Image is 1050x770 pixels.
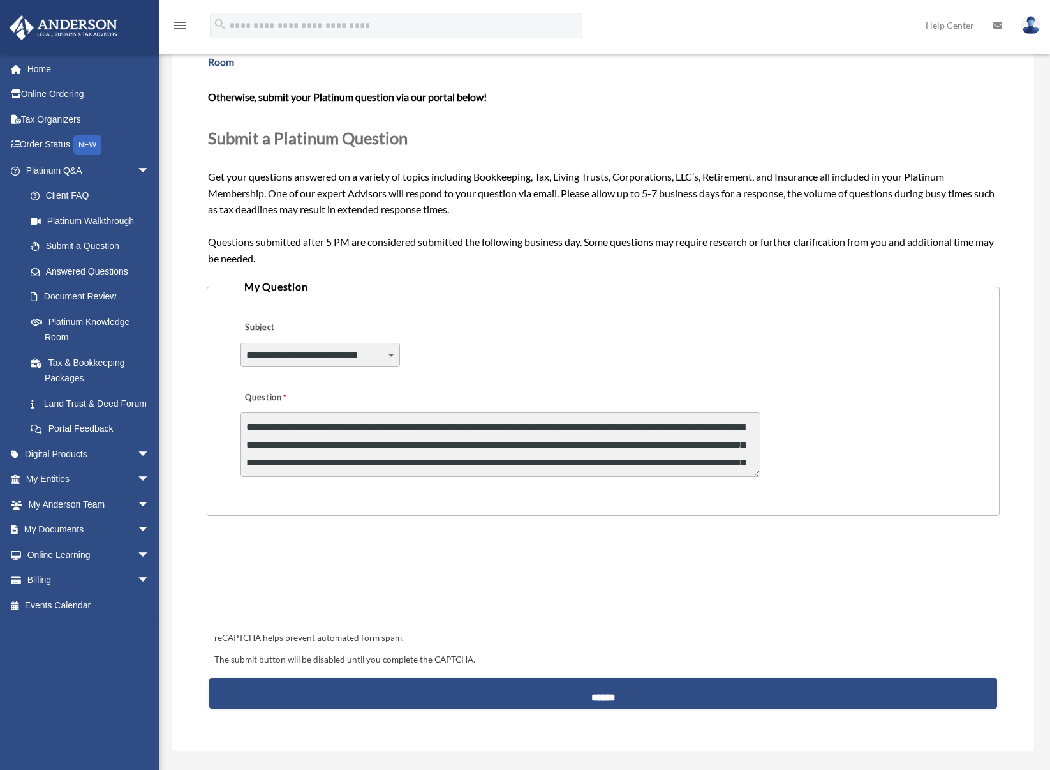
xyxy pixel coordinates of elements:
[1021,16,1040,34] img: User Pic
[9,593,169,618] a: Events Calendar
[9,542,169,568] a: Online Learningarrow_drop_down
[137,517,163,543] span: arrow_drop_down
[211,555,404,605] iframe: reCAPTCHA
[137,467,163,493] span: arrow_drop_down
[240,319,362,337] label: Subject
[137,158,163,184] span: arrow_drop_down
[239,278,968,296] legend: My Question
[9,467,169,492] a: My Entitiesarrow_drop_down
[18,309,169,350] a: Platinum Knowledge Room
[208,39,998,264] span: Get your questions answered on a variety of topics including Bookkeeping, Tax, Living Trusts, Cor...
[6,15,121,40] img: Anderson Advisors Platinum Portal
[209,653,997,668] div: The submit button will be disabled until you complete the CAPTCHA.
[137,568,163,594] span: arrow_drop_down
[172,22,188,33] a: menu
[208,39,980,68] span: Chat with attorneys and tax advisors about your professional questions in regard to tax, law, ass...
[137,542,163,568] span: arrow_drop_down
[18,391,169,416] a: Land Trust & Deed Forum
[9,568,169,593] a: Billingarrow_drop_down
[9,82,169,107] a: Online Ordering
[18,208,169,234] a: Platinum Walkthrough
[208,39,980,68] a: Platinum Knowledge Room
[18,183,169,209] a: Client FAQ
[209,631,997,646] div: reCAPTCHA helps prevent automated form spam.
[18,284,169,310] a: Document Review
[9,132,169,158] a: Order StatusNEW
[18,234,163,259] a: Submit a Question
[208,91,487,103] b: Otherwise, submit your Platinum question via our portal below!
[18,259,169,284] a: Answered Questions
[137,441,163,467] span: arrow_drop_down
[18,350,169,391] a: Tax & Bookkeeping Packages
[213,17,227,31] i: search
[240,389,339,407] label: Question
[172,18,188,33] i: menu
[137,492,163,518] span: arrow_drop_down
[9,56,169,82] a: Home
[208,128,408,147] span: Submit a Platinum Question
[18,416,169,442] a: Portal Feedback
[9,158,169,183] a: Platinum Q&Aarrow_drop_down
[73,135,101,155] div: NEW
[9,517,169,543] a: My Documentsarrow_drop_down
[9,107,169,132] a: Tax Organizers
[9,492,169,517] a: My Anderson Teamarrow_drop_down
[9,441,169,467] a: Digital Productsarrow_drop_down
